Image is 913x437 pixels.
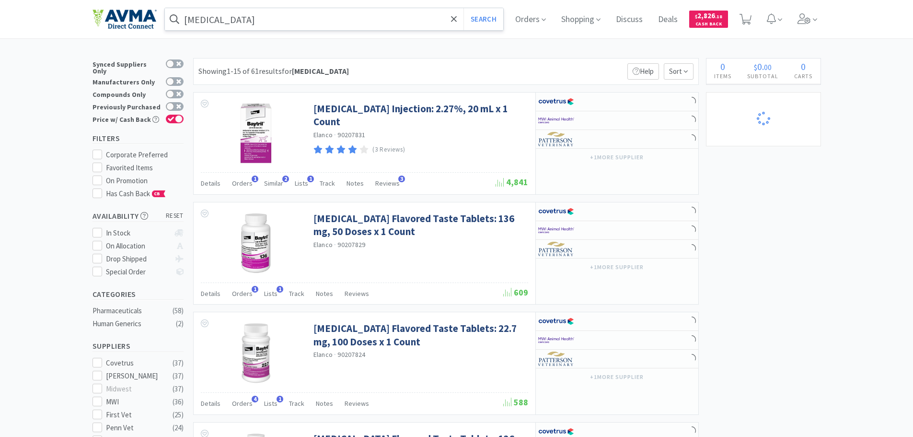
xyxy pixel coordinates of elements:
div: ( 2 ) [176,318,184,330]
img: f5e969b455434c6296c6d81ef179fa71_3.png [538,352,574,366]
div: ( 24 ) [173,422,184,434]
span: Orders [232,179,253,188]
div: On Promotion [106,175,184,187]
span: . 18 [715,13,722,20]
p: (3 Reviews) [372,145,405,155]
span: · [334,350,336,359]
a: [MEDICAL_DATA] Injection: 2.27%, 20 mL x 1 Count [313,102,526,129]
span: Cash Back [695,22,722,28]
span: Details [201,289,220,298]
h5: Suppliers [92,341,184,352]
div: Compounds Only [92,90,161,98]
span: 90207831 [337,130,365,139]
h5: Filters [92,133,184,144]
img: e4e33dab9f054f5782a47901c742baa9_102.png [92,9,157,29]
span: CB [152,191,162,197]
span: 588 [503,397,528,408]
span: Details [201,399,220,408]
span: Reviews [375,179,400,188]
img: f5e969b455434c6296c6d81ef179fa71_3.png [538,242,574,256]
span: $ [754,62,757,72]
a: Elanco [313,130,333,139]
div: ( 37 ) [173,383,184,395]
div: Special Order [106,266,170,278]
span: 2 [282,176,289,182]
h5: Categories [92,289,184,300]
button: +1more supplier [585,260,648,274]
h4: Items [706,71,740,81]
img: f6b2451649754179b5b4e0c70c3f7cb0_2.png [538,333,574,347]
img: f6b2451649754179b5b4e0c70c3f7cb0_2.png [538,113,574,128]
div: On Allocation [106,240,170,252]
h4: Subtotal [740,71,786,81]
img: 434eaf9944f2498b95c28fa91e14a934_416222.jpeg [225,102,287,165]
span: · [334,130,336,139]
img: 77fca1acd8b6420a9015268ca798ef17_1.png [538,94,574,109]
span: 00 [764,62,772,72]
span: 4,841 [496,177,528,188]
span: Notes [347,179,364,188]
div: Showing 1-15 of 61 results [198,65,349,78]
span: 1 [277,286,283,293]
span: 1 [252,286,258,293]
a: [MEDICAL_DATA] Flavored Taste Tablets: 22.7 mg, 100 Doses x 1 Count [313,322,526,348]
div: Covetrus [106,357,165,369]
a: Discuss [612,15,647,24]
span: $ [695,13,697,20]
div: ( 25 ) [173,409,184,421]
span: 1 [252,176,258,182]
span: Orders [232,289,253,298]
strong: [MEDICAL_DATA] [292,66,349,76]
div: Human Generics [92,318,170,330]
div: Drop Shipped [106,253,170,265]
img: 77fca1acd8b6420a9015268ca798ef17_1.png [538,204,574,219]
div: Synced Suppliers Only [92,59,161,74]
span: Similar [264,179,283,188]
span: Lists [264,289,277,298]
h5: Availability [92,211,184,222]
span: 90207829 [337,240,365,249]
span: 609 [503,287,528,298]
div: In Stock [106,227,170,239]
button: +1more supplier [585,151,648,164]
img: 179b8ad10cb342879e92e522e941d1e7_497249.jpg [225,212,287,274]
button: +1more supplier [585,370,648,384]
span: Has Cash Back [106,189,166,198]
div: Midwest [106,383,165,395]
div: ( 58 ) [173,305,184,317]
div: Favorited Items [106,162,184,174]
div: Penn Vet [106,422,165,434]
span: 0 [720,60,725,72]
a: Elanco [313,350,333,359]
span: 2,826 [695,11,722,20]
span: Lists [264,399,277,408]
span: reset [166,211,184,221]
div: Pharmaceuticals [92,305,170,317]
div: ( 37 ) [173,370,184,382]
img: f5e969b455434c6296c6d81ef179fa71_3.png [538,132,574,146]
img: f6b2451649754179b5b4e0c70c3f7cb0_2.png [538,223,574,237]
button: Search [463,8,503,30]
span: Track [289,399,304,408]
span: · [334,240,336,249]
span: Details [201,179,220,188]
span: Track [320,179,335,188]
div: Corporate Preferred [106,149,184,161]
span: 3 [398,176,405,182]
div: . [740,62,786,71]
div: ( 37 ) [173,357,184,369]
div: ( 36 ) [173,396,184,408]
div: MWI [106,396,165,408]
span: Reviews [345,399,369,408]
h4: Carts [786,71,821,81]
span: 1 [277,396,283,402]
span: Reviews [345,289,369,298]
div: Manufacturers Only [92,77,161,85]
span: 0 [801,60,806,72]
a: Elanco [313,240,333,249]
p: Help [627,63,659,80]
a: [MEDICAL_DATA] Flavored Taste Tablets: 136 mg, 50 Doses x 1 Count [313,212,526,238]
span: 0 [757,60,762,72]
div: Previously Purchased [92,102,161,110]
span: Track [289,289,304,298]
